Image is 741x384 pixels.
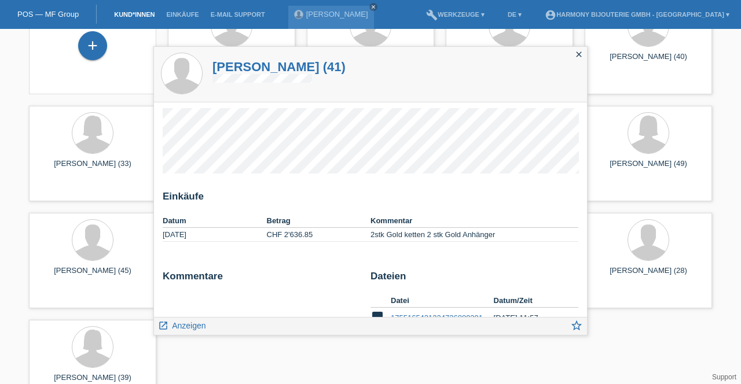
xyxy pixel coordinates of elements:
[570,319,583,332] i: star_border
[267,228,371,242] td: CHF 2'636.85
[212,60,346,74] a: [PERSON_NAME] (41)
[502,11,527,18] a: DE ▾
[160,11,204,18] a: Einkäufe
[17,10,79,19] a: POS — MF Group
[594,159,703,178] div: [PERSON_NAME] (49)
[426,9,438,21] i: build
[38,159,147,178] div: [PERSON_NAME] (33)
[594,52,703,71] div: [PERSON_NAME] (40)
[158,317,206,332] a: launch Anzeigen
[391,294,494,308] th: Datei
[570,320,583,335] a: star_border
[545,9,556,21] i: account_circle
[712,373,736,381] a: Support
[163,214,267,228] th: Datum
[494,308,562,328] td: [DATE] 11:57
[370,310,384,324] i: image
[38,266,147,285] div: [PERSON_NAME] (45)
[370,214,578,228] th: Kommentar
[594,266,703,285] div: [PERSON_NAME] (28)
[163,271,362,288] h2: Kommentare
[79,36,107,56] div: Kund*in hinzufügen
[370,4,376,10] i: close
[108,11,160,18] a: Kund*innen
[370,228,578,242] td: 2stk Gold ketten 2 stk Gold Anhänger
[306,10,368,19] a: [PERSON_NAME]
[539,11,735,18] a: account_circleHarmony Bijouterie GmbH - [GEOGRAPHIC_DATA] ▾
[163,228,267,242] td: [DATE]
[574,50,584,59] i: close
[163,191,578,208] h2: Einkäufe
[391,313,533,322] a: 1755165431324736889391318966863.jpg
[494,294,562,308] th: Datum/Zeit
[205,11,271,18] a: E-Mail Support
[267,214,371,228] th: Betrag
[172,321,206,330] span: Anzeigen
[158,320,168,331] i: launch
[370,271,578,288] h2: Dateien
[420,11,490,18] a: buildWerkzeuge ▾
[369,3,377,11] a: close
